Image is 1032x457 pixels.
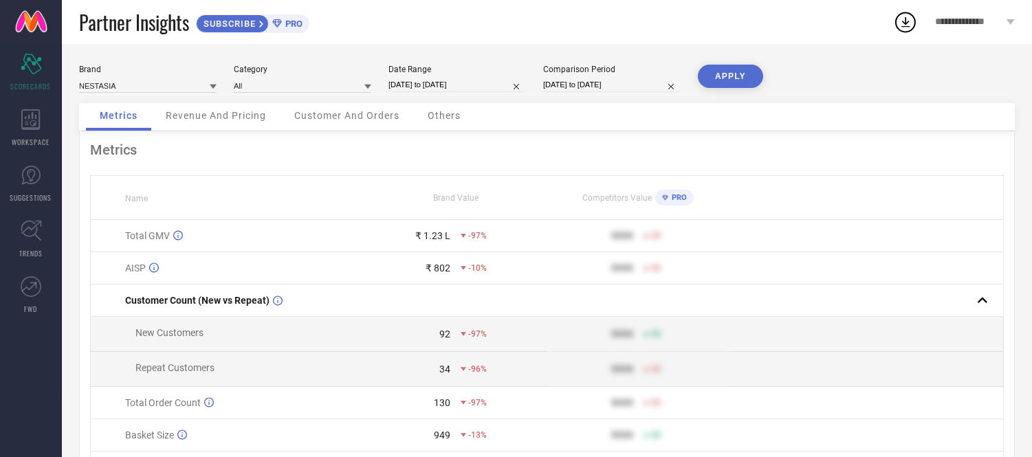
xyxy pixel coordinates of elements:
span: Brand Value [433,193,479,203]
span: 50 [651,430,661,440]
div: 130 [434,397,450,408]
span: Name [125,194,148,203]
span: AISP [125,263,146,274]
span: SCORECARDS [11,81,52,91]
div: ₹ 1.23 L [415,230,450,241]
span: -10% [468,263,487,273]
span: -97% [468,398,487,408]
span: 50 [651,364,661,374]
span: -96% [468,364,487,374]
input: Select date range [388,78,526,92]
span: -97% [468,329,487,339]
div: 9999 [611,397,633,408]
span: -13% [468,430,487,440]
div: ₹ 802 [426,263,450,274]
div: 9999 [611,430,633,441]
span: -97% [468,231,487,241]
span: New Customers [135,327,204,338]
div: Metrics [90,142,1004,158]
div: 34 [439,364,450,375]
div: 9999 [611,230,633,241]
span: 50 [651,231,661,241]
span: Customer And Orders [294,110,399,121]
div: 9999 [611,328,633,339]
div: Open download list [893,10,918,34]
div: Date Range [388,65,526,74]
span: 50 [651,329,661,339]
span: Others [428,110,461,121]
span: FWD [25,304,38,314]
a: SUBSCRIBEPRO [196,11,309,33]
span: Repeat Customers [135,362,215,373]
span: Metrics [100,110,138,121]
span: SUBSCRIBE [197,19,259,29]
span: Partner Insights [79,8,189,36]
div: Comparison Period [543,65,681,74]
div: Brand [79,65,217,74]
span: Total Order Count [125,397,201,408]
span: Customer Count (New vs Repeat) [125,295,270,306]
div: 9999 [611,364,633,375]
span: PRO [668,193,687,202]
span: PRO [282,19,303,29]
div: 92 [439,328,450,339]
span: Basket Size [125,430,174,441]
span: Total GMV [125,230,170,241]
input: Select comparison period [543,78,681,92]
button: APPLY [698,65,763,88]
span: TRENDS [19,248,43,258]
div: Category [234,65,371,74]
span: Revenue And Pricing [166,110,266,121]
span: SUGGESTIONS [10,192,52,203]
span: 50 [651,398,661,408]
div: 9999 [611,263,633,274]
span: Competitors Value [582,193,652,203]
span: 50 [651,263,661,273]
div: 949 [434,430,450,441]
span: WORKSPACE [12,137,50,147]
